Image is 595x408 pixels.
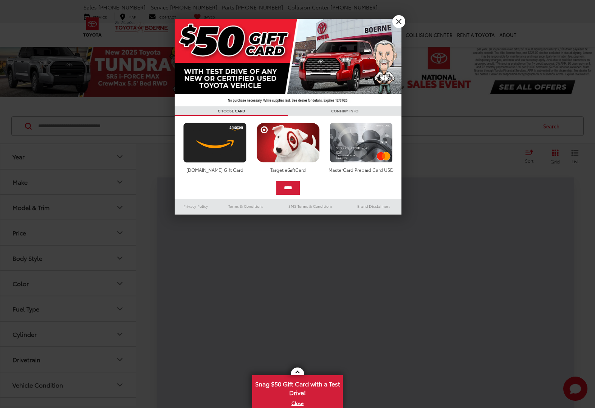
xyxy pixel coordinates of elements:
[253,376,342,399] span: Snag $50 Gift Card with a Test Drive!
[175,106,288,116] h3: CHOOSE CARD
[275,202,346,211] a: SMS Terms & Conditions
[217,202,275,211] a: Terms & Conditions
[254,167,321,173] div: Target eGiftCard
[328,123,395,163] img: mastercard.png
[346,202,401,211] a: Brand Disclaimers
[181,167,248,173] div: [DOMAIN_NAME] Gift Card
[328,167,395,173] div: MasterCard Prepaid Card USD
[288,106,401,116] h3: CONFIRM INFO
[254,123,321,163] img: targetcard.png
[175,19,401,106] img: 42635_top_851395.jpg
[181,123,248,163] img: amazoncard.png
[175,202,217,211] a: Privacy Policy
